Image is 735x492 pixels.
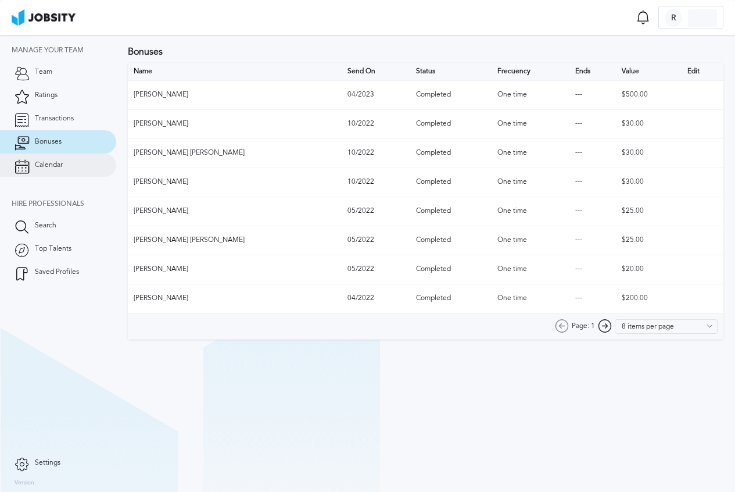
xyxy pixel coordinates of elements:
[35,268,79,276] span: Saved Profiles
[128,197,342,226] td: [PERSON_NAME]
[128,109,342,138] td: [PERSON_NAME]
[128,284,342,313] td: [PERSON_NAME]
[128,226,342,255] td: [PERSON_NAME] [PERSON_NAME]
[410,109,491,138] td: Completed
[569,63,616,80] th: Ends
[616,255,682,284] td: $20.00
[616,284,682,313] td: $200.00
[342,167,411,197] td: 10/2022
[492,255,569,284] td: One time
[569,138,616,167] td: ---
[616,80,682,109] td: $500.00
[492,109,569,138] td: One time
[410,167,491,197] td: Completed
[572,322,595,330] span: Page: 1
[410,80,491,109] td: Completed
[342,255,411,284] td: 05/2022
[492,138,569,167] td: One time
[616,197,682,226] td: $25.00
[492,284,569,313] td: One time
[569,109,616,138] td: ---
[492,197,569,226] td: One time
[410,138,491,167] td: Completed
[15,480,36,487] label: Version:
[35,91,58,99] span: Ratings
[492,226,569,255] td: One time
[410,284,491,313] td: Completed
[128,138,342,167] td: [PERSON_NAME] [PERSON_NAME]
[410,197,491,226] td: Completed
[342,109,411,138] td: 10/2022
[35,138,62,146] span: Bonuses
[682,63,723,80] th: Edit
[616,138,682,167] td: $30.00
[492,167,569,197] td: One time
[12,9,76,26] img: ab4bad089aa723f57921c736e9817d99.png
[128,63,342,80] th: Name
[492,80,569,109] td: One time
[12,200,116,208] div: Hire Professionals
[658,6,723,29] button: R
[35,115,74,123] span: Transactions
[616,109,682,138] td: $30.00
[569,167,616,197] td: ---
[128,80,342,109] td: [PERSON_NAME]
[492,63,569,80] th: Toggle SortBy
[35,459,60,467] span: Settings
[569,80,616,109] td: ---
[128,167,342,197] td: [PERSON_NAME]
[665,9,682,27] div: R
[410,63,491,80] th: Toggle SortBy
[35,245,71,253] span: Top Talents
[616,167,682,197] td: $30.00
[410,255,491,284] td: Completed
[35,68,52,76] span: Team
[342,226,411,255] td: 05/2022
[569,284,616,313] td: ---
[12,47,116,55] div: Manage your team
[35,222,56,230] span: Search
[410,226,491,255] td: Completed
[342,138,411,167] td: 10/2022
[128,47,723,57] h3: Bonuses
[569,226,616,255] td: ---
[342,63,411,80] th: Toggle SortBy
[616,226,682,255] td: $25.00
[569,255,616,284] td: ---
[342,80,411,109] td: 04/2023
[35,161,63,169] span: Calendar
[342,197,411,226] td: 05/2022
[128,255,342,284] td: [PERSON_NAME]
[616,63,682,80] th: Toggle SortBy
[342,284,411,313] td: 04/2022
[569,197,616,226] td: ---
